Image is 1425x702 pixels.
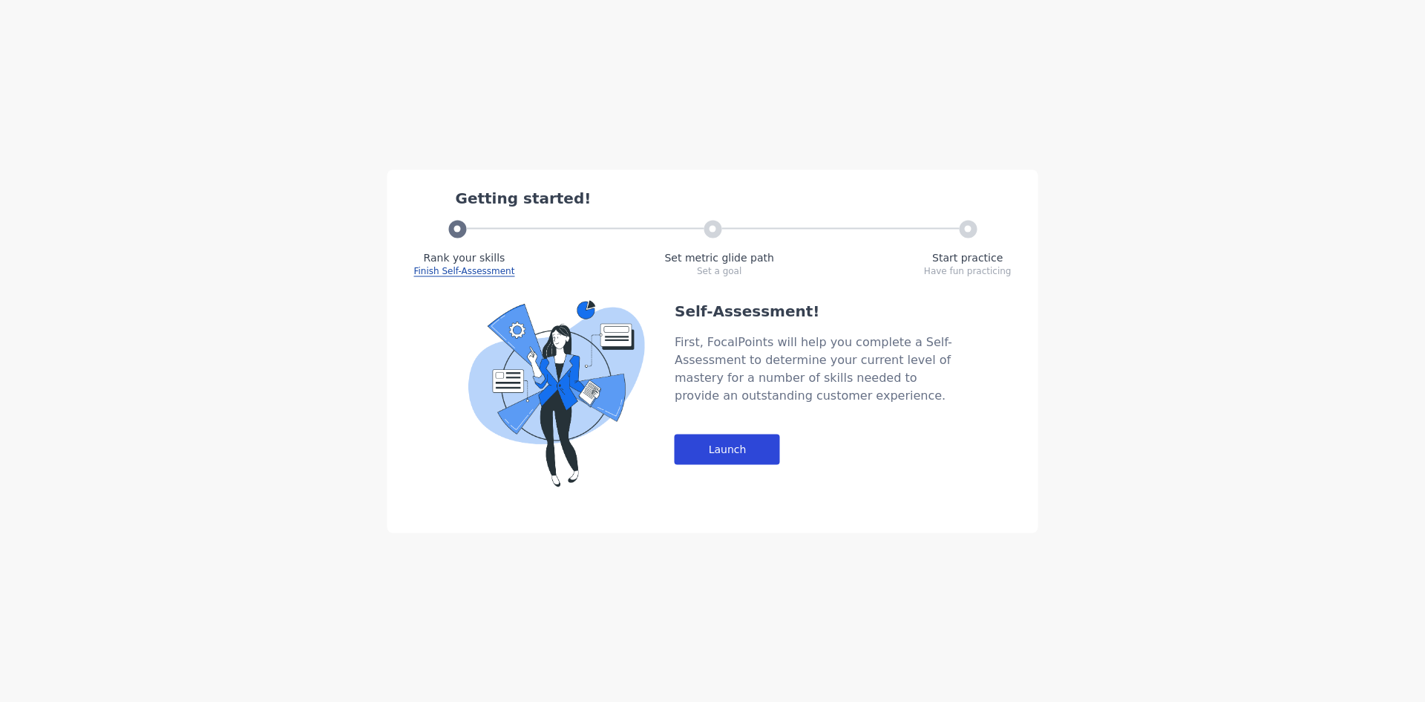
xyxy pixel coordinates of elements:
span: Finish Self-Assessment [414,265,515,276]
div: Rank your skills [414,250,515,264]
div: Getting started! [456,187,1012,208]
div: Set metric glide path [664,250,773,264]
div: Set a goal [664,264,773,276]
div: Launch [675,434,780,464]
div: Start practice [924,250,1012,264]
div: Have fun practicing [924,264,1012,276]
div: Self-Assessment! [675,300,957,321]
div: First, FocalPoints will help you complete a Self-Assessment to determine your current level of ma... [675,333,957,404]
